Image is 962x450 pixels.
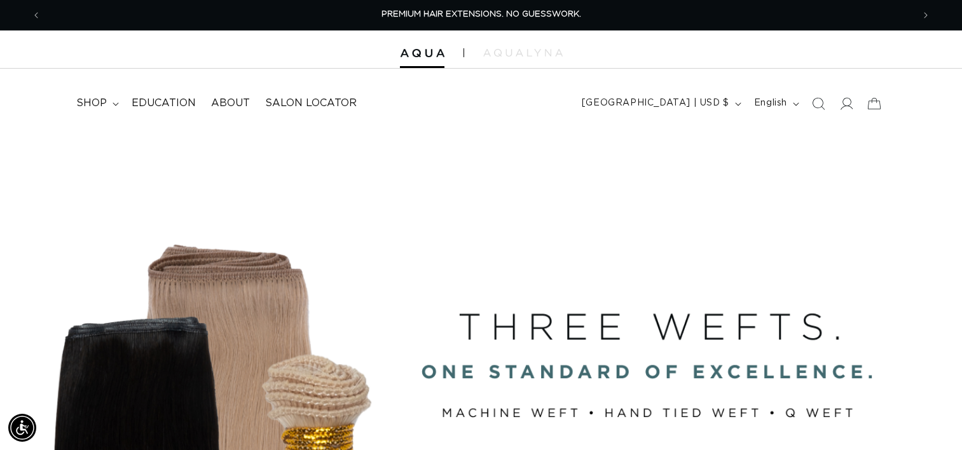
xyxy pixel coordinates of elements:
[265,97,357,110] span: Salon Locator
[912,3,940,27] button: Next announcement
[22,3,50,27] button: Previous announcement
[8,414,36,442] div: Accessibility Menu
[132,97,196,110] span: Education
[381,10,581,18] span: PREMIUM HAIR EXTENSIONS. NO GUESSWORK.
[483,49,563,57] img: aqualyna.com
[69,89,124,118] summary: shop
[582,97,729,110] span: [GEOGRAPHIC_DATA] | USD $
[203,89,258,118] a: About
[211,97,250,110] span: About
[574,92,746,116] button: [GEOGRAPHIC_DATA] | USD $
[124,89,203,118] a: Education
[400,49,444,58] img: Aqua Hair Extensions
[76,97,107,110] span: shop
[754,97,787,110] span: English
[258,89,364,118] a: Salon Locator
[804,90,832,118] summary: Search
[746,92,804,116] button: English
